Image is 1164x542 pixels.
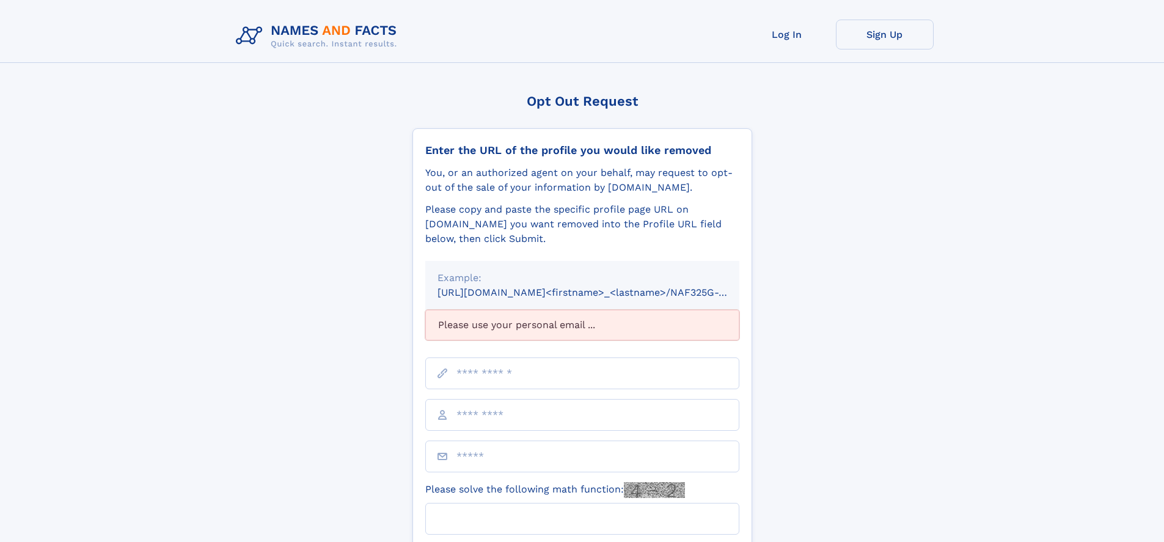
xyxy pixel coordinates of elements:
a: Sign Up [836,20,934,49]
div: Opt Out Request [412,93,752,109]
div: Enter the URL of the profile you would like removed [425,144,739,157]
small: [URL][DOMAIN_NAME]<firstname>_<lastname>/NAF325G-xxxxxxxx [437,287,763,298]
div: Please use your personal email ... [425,310,739,340]
div: Example: [437,271,727,285]
label: Please solve the following math function: [425,482,685,498]
a: Log In [738,20,836,49]
img: Logo Names and Facts [231,20,407,53]
div: Please copy and paste the specific profile page URL on [DOMAIN_NAME] you want removed into the Pr... [425,202,739,246]
div: You, or an authorized agent on your behalf, may request to opt-out of the sale of your informatio... [425,166,739,195]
